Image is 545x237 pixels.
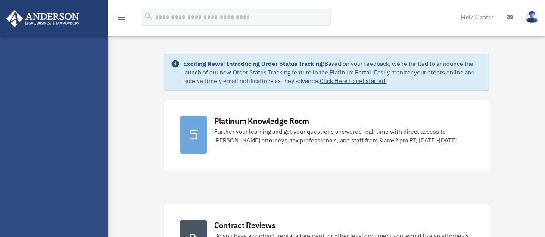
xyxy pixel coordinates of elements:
[183,60,324,68] strong: Exciting News: Introducing Order Status Tracking!
[526,11,539,23] img: User Pic
[183,59,482,85] div: Based on your feedback, we're thrilled to announce the launch of our new Order Status Tracking fe...
[214,220,276,231] div: Contract Reviews
[116,15,127,22] a: menu
[164,100,489,169] a: Platinum Knowledge Room Further your learning and get your questions answered real-time with dire...
[214,116,310,126] div: Platinum Knowledge Room
[4,10,82,27] img: Anderson Advisors Platinum Portal
[320,77,387,85] a: Click Here to get started!
[116,12,127,22] i: menu
[214,127,473,145] div: Further your learning and get your questions answered real-time with direct access to [PERSON_NAM...
[144,12,153,21] i: search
